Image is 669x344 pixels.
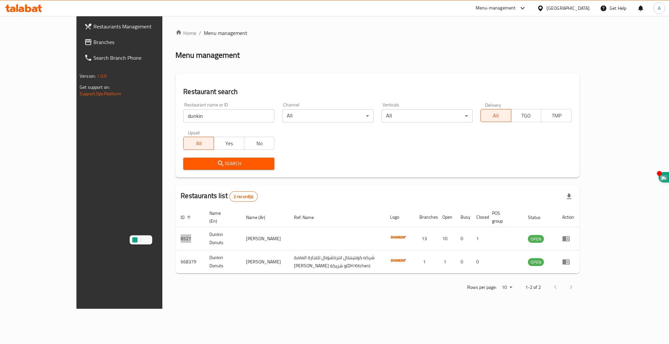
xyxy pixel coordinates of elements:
img: Dunkin Donuts [390,252,406,269]
p: 1-2 of 2 [525,283,541,291]
img: Dunkin Donuts [390,229,406,245]
span: Ref. Name [294,213,322,221]
td: 10 [437,227,455,250]
th: Action [557,207,579,227]
span: Yes [217,139,242,148]
td: Dunkin Donuts [204,250,241,274]
div: Export file [561,189,577,204]
td: شركه كونتيننتال انترناشونال للتجارة العامة [PERSON_NAME] و شريكة(DH Kitchen) [289,250,385,274]
td: 13 [414,227,437,250]
img: search.svg [144,237,150,242]
td: 0 [455,227,471,250]
td: [PERSON_NAME] [241,250,289,274]
span: Restaurants Management [93,23,183,30]
h2: Restaurants list [181,191,257,202]
span: Name (En) [209,209,233,225]
td: 1 [471,227,487,250]
h2: Menu management [175,50,240,60]
th: Closed [471,207,487,227]
span: Version: [80,72,96,80]
p: Rows per page: [467,283,497,291]
li: / [199,29,201,37]
span: Menu management [204,29,247,37]
span: POS group [492,209,515,225]
a: Support.OpsPlatform [80,89,121,98]
span: All [483,111,509,120]
td: 0 [455,250,471,274]
td: 8527 [175,227,204,250]
div: [GEOGRAPHIC_DATA] [547,5,590,12]
span: Search Branch Phone [93,54,183,62]
button: No [244,137,275,150]
div: All [282,109,373,122]
span: A [658,5,661,12]
th: Busy [455,207,471,227]
span: 1.0.0 [97,72,107,80]
td: 0 [471,250,487,274]
td: [PERSON_NAME] [241,227,289,250]
span: Branches [93,38,183,46]
a: Search Branch Phone [79,50,188,66]
h2: Restaurant search [183,87,572,97]
a: Restaurants Management [79,19,188,34]
span: Search [188,160,269,168]
nav: breadcrumb [175,29,579,37]
button: Search [183,158,274,170]
a: Branches [79,34,188,50]
button: All [481,109,511,122]
button: TGO [511,109,542,122]
span: All [186,139,211,148]
span: OPEN [528,235,544,243]
span: OPEN [528,258,544,266]
div: All [382,109,473,122]
span: Get support on: [80,83,110,91]
button: TMP [541,109,572,122]
div: OPEN [528,235,544,243]
span: Name (Ar) [246,213,274,221]
label: Upsell [188,130,200,135]
div: Total records count [229,191,258,202]
th: Open [437,207,455,227]
span: No [247,139,272,148]
div: Rows per page: [499,283,515,292]
td: 668379 [175,250,204,274]
img: logo.svg [132,237,138,242]
div: Menu [562,258,574,266]
span: TMP [544,111,569,120]
table: enhanced table [175,207,579,274]
td: 1 [414,250,437,274]
span: TGO [514,111,539,120]
span: ID [181,213,193,221]
label: Delivery [485,102,501,107]
td: Dunkin Donuts [204,227,241,250]
th: Logo [385,207,414,227]
div: Menu-management [476,4,516,12]
span: 2 record(s) [230,194,257,200]
button: All [183,137,214,150]
input: Search for restaurant name or ID.. [183,109,274,122]
button: Yes [214,137,244,150]
span: Status [528,213,549,221]
th: Branches [414,207,437,227]
td: 1 [437,250,455,274]
div: Menu [562,235,574,242]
